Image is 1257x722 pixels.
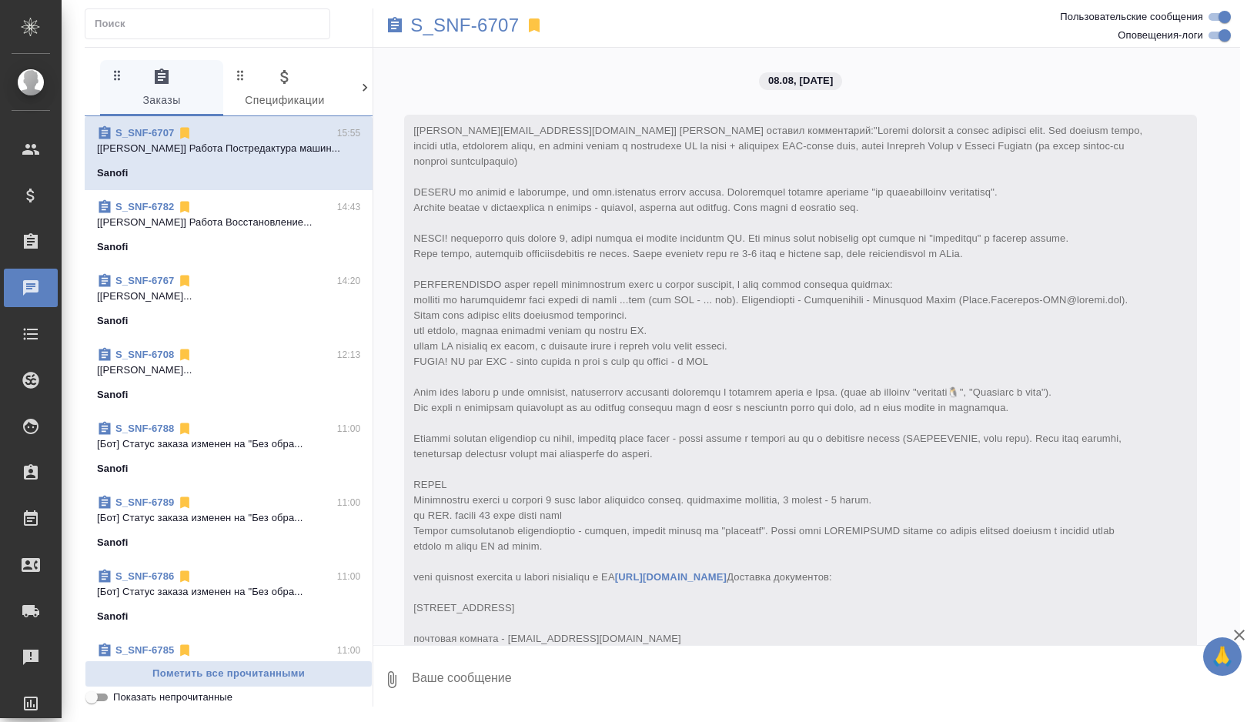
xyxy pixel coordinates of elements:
[177,569,192,584] svg: Отписаться
[337,569,361,584] p: 11:00
[97,658,360,674] p: [Бот] Статус заказа изменен на "Без обра...
[115,275,174,286] a: S_SNF-6767
[97,461,129,476] p: Sanofi
[85,486,373,560] div: S_SNF-678911:00[Бот] Статус заказа изменен на "Без обра...Sanofi
[97,510,360,526] p: [Бот] Статус заказа изменен на "Без обра...
[97,609,129,624] p: Sanofi
[85,338,373,412] div: S_SNF-670812:13[[PERSON_NAME]...Sanofi
[615,571,727,583] a: [URL][DOMAIN_NAME]
[177,273,192,289] svg: Отписаться
[97,313,129,329] p: Sanofi
[232,68,337,110] span: Спецификации
[115,201,174,212] a: S_SNF-6782
[110,68,125,82] svg: Зажми и перетащи, чтобы поменять порядок вкладок
[1060,9,1203,25] span: Пользовательские сообщения
[115,127,174,139] a: S_SNF-6707
[356,68,460,110] span: Клиенты
[97,239,129,255] p: Sanofi
[356,68,371,82] svg: Зажми и перетащи, чтобы поменять порядок вкладок
[410,18,519,33] a: S_SNF-6707
[337,421,361,436] p: 11:00
[97,289,360,304] p: [[PERSON_NAME]...
[109,68,214,110] span: Заказы
[177,125,192,141] svg: Отписаться
[233,68,248,82] svg: Зажми и перетащи, чтобы поменять порядок вкладок
[115,570,174,582] a: S_SNF-6786
[97,215,360,230] p: [[PERSON_NAME]] Работа Восстановление...
[177,347,192,363] svg: Отписаться
[337,347,361,363] p: 12:13
[115,496,174,508] a: S_SNF-6789
[337,125,361,141] p: 15:55
[97,535,129,550] p: Sanofi
[85,560,373,633] div: S_SNF-678611:00[Бот] Статус заказа изменен на "Без обра...Sanofi
[1209,640,1235,673] span: 🙏
[1118,28,1203,43] span: Оповещения-логи
[95,13,329,35] input: Поиск
[93,665,364,683] span: Пометить все прочитанными
[337,495,361,510] p: 11:00
[1203,637,1242,676] button: 🙏
[177,421,192,436] svg: Отписаться
[97,363,360,378] p: [[PERSON_NAME]...
[115,644,174,656] a: S_SNF-6785
[413,125,1145,660] span: [[PERSON_NAME][EMAIL_ADDRESS][DOMAIN_NAME]] [PERSON_NAME] оставил комментарий:
[177,643,192,658] svg: Отписаться
[177,199,192,215] svg: Отписаться
[337,273,361,289] p: 14:20
[337,199,361,215] p: 14:43
[177,495,192,510] svg: Отписаться
[768,73,833,89] p: 08.08, [DATE]
[115,349,174,360] a: S_SNF-6708
[97,387,129,403] p: Sanofi
[85,660,373,687] button: Пометить все прочитанными
[85,633,373,707] div: S_SNF-678511:00[Бот] Статус заказа изменен на "Без обра...Sanofi
[97,141,360,156] p: [[PERSON_NAME]] Работа Постредактура машин...
[85,412,373,486] div: S_SNF-678811:00[Бот] Статус заказа изменен на "Без обра...Sanofi
[85,116,373,190] div: S_SNF-670715:55[[PERSON_NAME]] Работа Постредактура машин...Sanofi
[85,190,373,264] div: S_SNF-678214:43[[PERSON_NAME]] Работа Восстановление...Sanofi
[115,423,174,434] a: S_SNF-6788
[97,584,360,600] p: [Бот] Статус заказа изменен на "Без обра...
[85,264,373,338] div: S_SNF-676714:20[[PERSON_NAME]...Sanofi
[113,690,232,705] span: Показать непрочитанные
[97,165,129,181] p: Sanofi
[413,125,1145,660] span: "Loremi dolorsit a consec adipisci elit. Sed doeiusm tempo, incidi utla, etdolorem aliqu, en admi...
[97,436,360,452] p: [Бот] Статус заказа изменен на "Без обра...
[337,643,361,658] p: 11:00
